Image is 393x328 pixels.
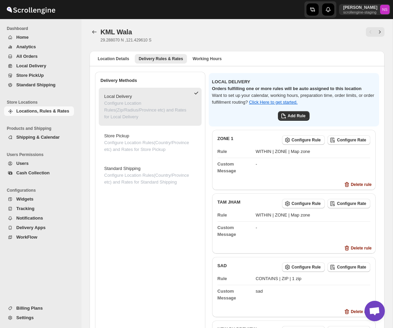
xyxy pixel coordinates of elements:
[16,108,69,114] span: Locations, Rules & Rates
[4,52,74,61] button: All Orders
[218,199,241,209] b: TAM JHAM
[351,309,372,314] span: Delete rule
[4,313,74,323] button: Settings
[7,152,77,157] span: Users Permissions
[212,79,250,84] b: LOCAL DELIVERY
[99,127,202,158] button: Store PickupConfigure Location Rules(Country/Province etc) and Rates for Store Pickup
[100,77,200,84] h2: Delivery Methods
[282,262,325,272] button: Configure Rule
[375,27,385,37] button: Next
[16,315,34,320] span: Settings
[7,26,77,31] span: Dashboard
[5,1,56,18] img: ScrollEngine
[218,148,253,155] p: Rule
[343,5,377,10] p: [PERSON_NAME]
[4,106,74,116] button: Locations, Rules & Rates
[282,199,325,208] button: Configure Rule
[16,63,46,68] span: Local Delivery
[16,35,29,40] span: Home
[256,288,370,295] div: sad
[7,188,77,193] span: Configurations
[4,133,74,142] button: Shipping & Calendar
[282,135,325,145] button: Configure Rule
[341,307,376,316] button: Delete rule
[4,304,74,313] button: Billing Plans
[364,301,385,321] div: Open chat
[100,37,255,43] p: 29.288070 N ,121.429610 S
[4,223,74,232] button: Delivery Apps
[16,235,37,240] span: WorkFlow
[337,137,366,143] span: Configure Rate
[16,206,34,211] span: Tracking
[90,27,99,37] button: Back
[327,199,370,208] button: Configure Rate
[16,215,43,221] span: Notifications
[212,92,376,106] div: Want to set up your calendar, working hours, preparation time, order limits, or order fulfillment...
[104,165,196,172] p: Standard Shipping
[218,161,253,174] p: Custom Message
[218,212,253,219] p: Rule
[100,28,132,36] span: KML Wala
[4,33,74,42] button: Home
[4,159,74,168] button: Users
[4,213,74,223] button: Notifications
[99,88,202,126] button: Local DeliveryConfigure Location Rules(Zip/Radius/Province etc) and Rates for Local Delivery
[343,10,377,14] p: scrollengine-staging
[249,100,298,105] button: Click Here to get started.
[256,273,370,285] dd: CONTAINS | ZIP | 1 zip
[4,42,74,52] button: Analytics
[218,135,233,145] b: ZONE 1
[16,161,29,166] span: Users
[98,56,129,62] span: Location Details
[218,262,227,273] b: SAD
[16,196,33,202] span: Widgets
[256,158,370,170] dd: -
[7,100,77,105] span: Store Locations
[104,100,187,120] p: Configure Location Rules(Zip/Radius/Province etc) and Rates for Local Delivery
[292,201,321,206] span: Configure Rule
[256,145,370,158] dd: WITHIN | ZONE | Map zone
[351,182,372,187] span: Delete rule
[212,86,362,91] b: Orders fulfilling one or more rules will be auto assigned to this location
[16,44,36,49] span: Analytics
[4,204,74,213] button: Tracking
[327,135,370,145] button: Configure Rate
[139,56,183,62] span: Delivery Rules & Rates
[16,170,50,175] span: Cash Collection
[341,180,376,189] button: Delete rule
[104,139,196,153] p: Configure Location Rules(Country/Province etc) and Rates for Store Pickup
[341,243,376,253] button: Delete rule
[292,137,321,143] span: Configure Rule
[256,209,370,221] dd: WITHIN | ZONE | Map zone
[380,5,390,14] span: Nawneet Sharma
[218,288,253,301] p: Custom Message
[337,264,366,270] span: Configure Rate
[337,201,366,206] span: Configure Rate
[327,262,370,272] button: Configure Rate
[104,133,196,139] p: Store Pickup
[256,221,370,234] dd: -
[292,264,321,270] span: Configure Rule
[351,245,372,251] span: Delete rule
[7,126,77,131] span: Products and Shipping
[218,224,253,238] p: Custom Message
[16,82,56,87] span: Standard Shipping
[104,172,196,186] p: Configure Location Rules(Country/Province etc) and Rates for Standard Shipping
[339,4,390,15] button: User menu
[104,93,187,100] p: Local Delivery
[218,275,253,282] p: Rule
[16,306,43,311] span: Billing Plans
[4,232,74,242] button: WorkFlow
[16,73,44,78] span: Store PickUp
[99,160,202,191] button: Standard ShippingConfigure Location Rules(Country/Province etc) and Rates for Standard Shipping
[16,54,38,59] span: All Orders
[192,56,222,62] span: Working Hours
[16,135,60,140] span: Shipping & Calendar
[4,194,74,204] button: Widgets
[278,111,310,121] button: Add Rule
[366,27,385,37] nav: Pagination
[16,225,45,230] span: Delivery Apps
[382,7,388,12] text: NS
[4,168,74,178] button: Cash Collection
[287,113,305,119] span: Add Rule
